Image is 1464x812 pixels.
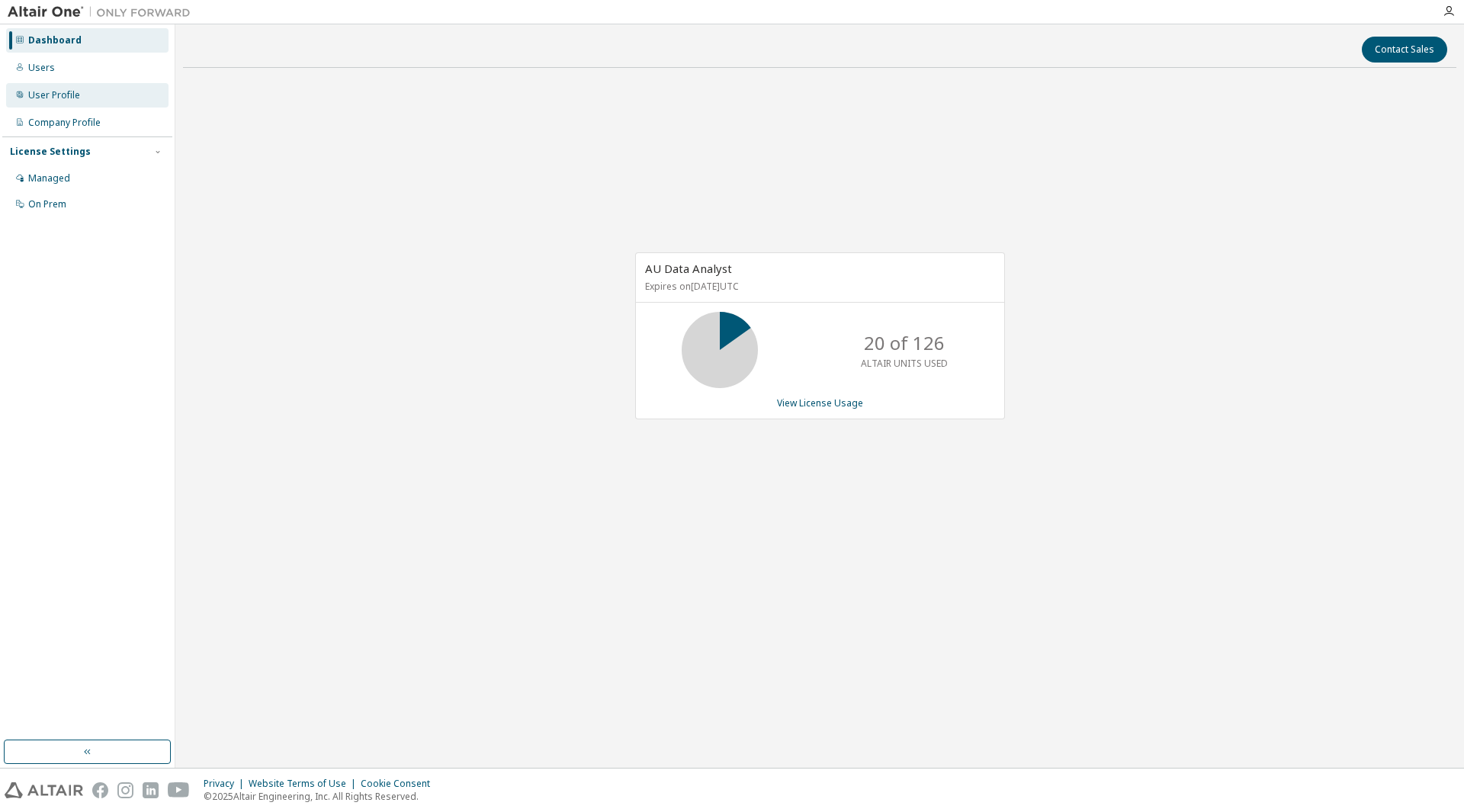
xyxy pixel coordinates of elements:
[645,261,732,276] span: AU Data Analyst
[117,782,133,798] img: instagram.svg
[1362,37,1447,63] button: Contact Sales
[143,782,159,798] img: linkedin.svg
[168,782,190,798] img: youtube.svg
[204,778,249,790] div: Privacy
[204,790,439,803] p: © 2025 Altair Engineering, Inc. All Rights Reserved.
[777,396,863,409] a: View License Usage
[28,198,66,210] div: On Prem
[28,89,80,101] div: User Profile
[864,330,945,356] p: 20 of 126
[249,778,361,790] div: Website Terms of Use
[28,34,82,47] div: Dashboard
[361,778,439,790] div: Cookie Consent
[8,5,198,20] img: Altair One
[5,782,83,798] img: altair_logo.svg
[645,280,991,293] p: Expires on [DATE] UTC
[28,172,70,185] div: Managed
[28,62,55,74] div: Users
[861,357,948,370] p: ALTAIR UNITS USED
[28,117,101,129] div: Company Profile
[92,782,108,798] img: facebook.svg
[10,146,91,158] div: License Settings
